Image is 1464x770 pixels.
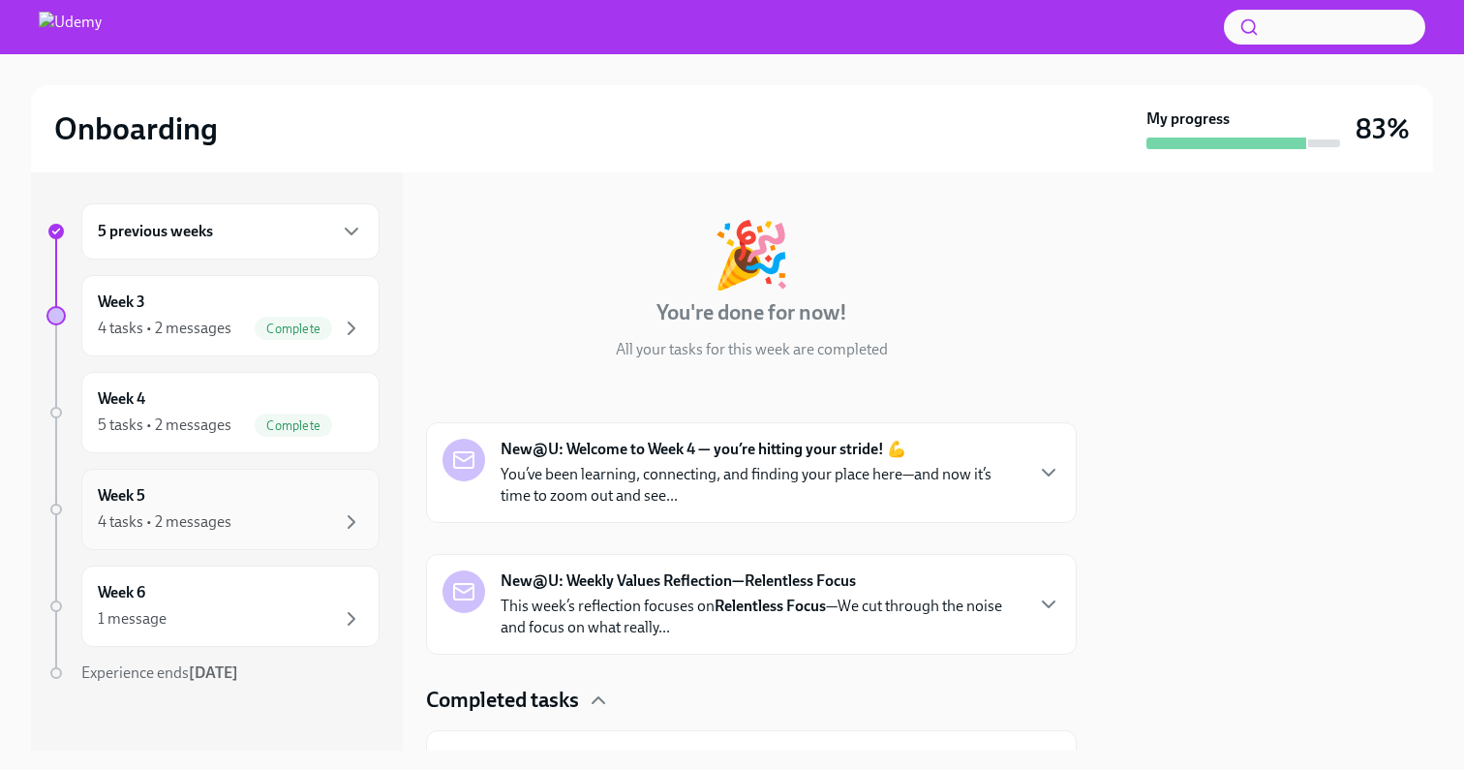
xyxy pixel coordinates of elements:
[616,339,888,360] p: All your tasks for this week are completed
[426,686,579,715] h4: Completed tasks
[46,372,380,453] a: Week 45 tasks • 2 messagesComplete
[46,275,380,356] a: Week 34 tasks • 2 messagesComplete
[715,597,826,615] strong: Relentless Focus
[81,663,238,682] span: Experience ends
[255,322,332,336] span: Complete
[98,221,213,242] h6: 5 previous weeks
[81,203,380,260] div: 5 previous weeks
[98,485,145,507] h6: Week 5
[501,464,1022,507] p: You’ve been learning, connecting, and finding your place here—and now it’s time to zoom out and s...
[98,415,231,436] div: 5 tasks • 2 messages
[98,582,145,603] h6: Week 6
[98,608,167,630] div: 1 message
[46,469,380,550] a: Week 54 tasks • 2 messages
[501,439,906,460] strong: New@U: Welcome to Week 4 — you’re hitting your stride! 💪
[1146,108,1230,130] strong: My progress
[98,292,145,313] h6: Week 3
[501,596,1022,638] p: This week’s reflection focuses on —We cut through the noise and focus on what really...
[39,12,102,43] img: Udemy
[656,298,847,327] h4: You're done for now!
[98,511,231,533] div: 4 tasks • 2 messages
[1356,111,1410,146] h3: 83%
[255,418,332,433] span: Complete
[54,109,218,148] h2: Onboarding
[46,566,380,647] a: Week 61 message
[712,223,791,287] div: 🎉
[501,570,856,592] strong: New@U: Weekly Values Reflection—Relentless Focus
[189,663,238,682] strong: [DATE]
[98,388,145,410] h6: Week 4
[98,318,231,339] div: 4 tasks • 2 messages
[426,686,1077,715] div: Completed tasks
